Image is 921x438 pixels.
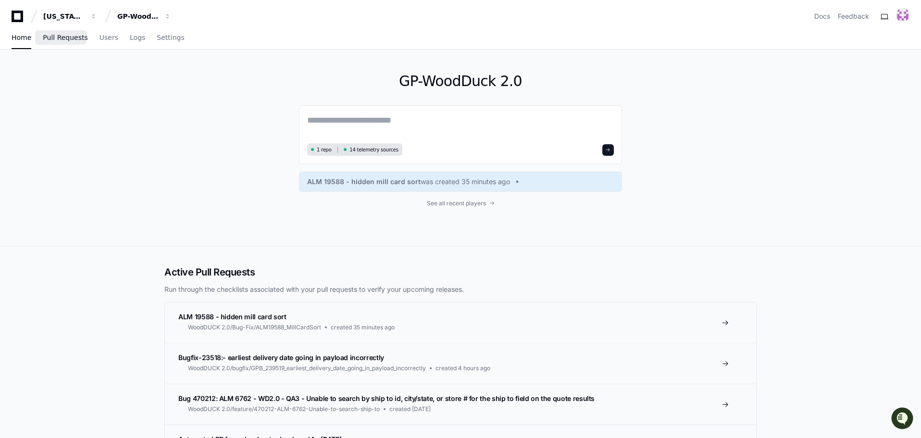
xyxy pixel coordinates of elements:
[33,81,122,89] div: We're available if you need us!
[113,8,175,25] button: GP-WoodDuck 2.0
[838,12,869,21] button: Feedback
[164,265,757,279] h2: Active Pull Requests
[389,405,431,413] span: created [DATE]
[307,177,421,187] span: ALM 19588 - hidden mill card sort
[10,10,29,29] img: PlayerZero
[331,324,395,331] span: created 35 minutes ago
[164,285,757,294] p: Run through the checklists associated with your pull requests to verify your upcoming releases.
[12,35,31,40] span: Home
[157,27,184,49] a: Settings
[33,72,158,81] div: Start new chat
[130,27,145,49] a: Logs
[117,12,159,21] div: GP-WoodDuck 2.0
[307,177,614,187] a: ALM 19588 - hidden mill card sortwas created 35 minutes ago
[188,405,380,413] span: WoodDUCK 2.0/feature/470212-ALM-6762-Unable-to-search-ship-to
[100,35,118,40] span: Users
[299,73,622,90] h1: GP-WoodDuck 2.0
[100,27,118,49] a: Users
[157,35,184,40] span: Settings
[96,101,116,108] span: Pylon
[43,12,85,21] div: [US_STATE] Pacific
[43,35,87,40] span: Pull Requests
[317,146,332,153] span: 1 repo
[178,394,595,402] span: Bug 470212: ALM 6762 - WD2.0 - QA3 - Unable to search by ship to id, city/state, or store # for t...
[421,177,510,187] span: was created 35 minutes ago
[299,200,622,207] a: See all recent players
[436,364,490,372] span: created 4 hours ago
[43,27,87,49] a: Pull Requests
[165,302,756,343] a: ALM 19588 - hidden mill card sortWoodDUCK 2.0/Bug-Fix/ALM19588_MillCardSortcreated 35 minutes ago
[188,324,321,331] span: WoodDUCK 2.0/Bug-Fix/ALM19588_MillCardSort
[427,200,486,207] span: See all recent players
[39,8,101,25] button: [US_STATE] Pacific
[349,146,398,153] span: 14 telemetry sources
[178,313,286,321] span: ALM 19588 - hidden mill card sort
[165,384,756,425] a: Bug 470212: ALM 6762 - WD2.0 - QA3 - Unable to search by ship to id, city/state, or store # for t...
[814,12,830,21] a: Docs
[896,8,909,22] img: 177656926
[68,100,116,108] a: Powered byPylon
[188,364,426,372] span: WoodDUCK 2.0/bugfix/GPB_239519_earliest_delivery_date_going_in_payload_incorrectly
[165,343,756,384] a: Bugfix-23518:- earliest delivery date going in payload incorrectlyWoodDUCK 2.0/bugfix/GPB_239519_...
[178,353,384,362] span: Bugfix-23518:- earliest delivery date going in payload incorrectly
[10,72,27,89] img: 1756235613930-3d25f9e4-fa56-45dd-b3ad-e072dfbd1548
[10,38,175,54] div: Welcome
[163,75,175,86] button: Start new chat
[890,406,916,432] iframe: Open customer support
[130,35,145,40] span: Logs
[12,27,31,49] a: Home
